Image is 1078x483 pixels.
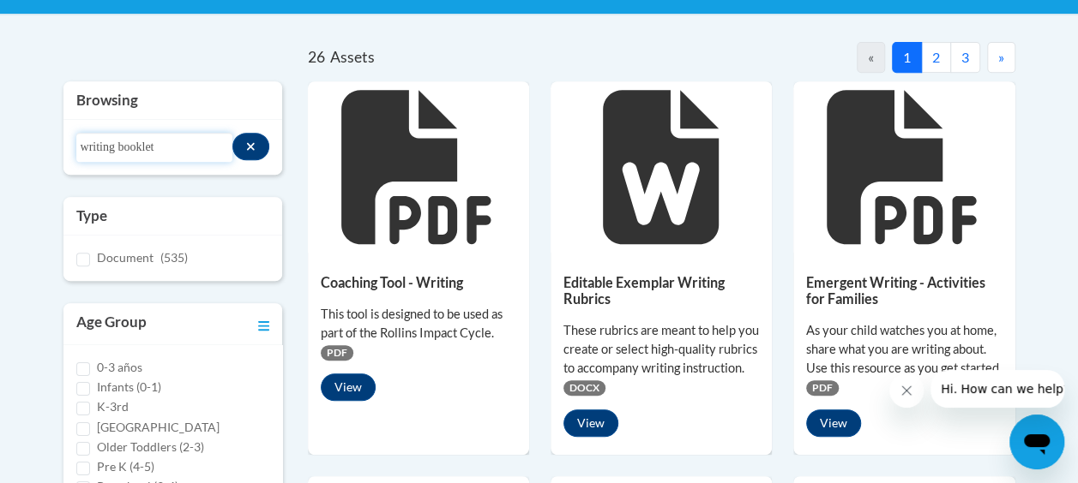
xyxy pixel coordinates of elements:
label: Older Toddlers (2-3) [97,438,204,456]
iframe: Message from company [930,370,1064,408]
button: View [806,409,861,437]
span: DOCX [563,380,605,396]
button: 1 [892,42,922,73]
div: This tool is designed to be used as part of the Rollins Impact Cycle. [321,305,516,343]
label: K-3rd [97,397,129,416]
button: 2 [921,42,951,73]
span: Hi. How can we help? [10,12,139,26]
div: These rubrics are meant to help you create or select high-quality rubrics to accompany writing in... [563,321,759,378]
a: Toggle collapse [258,312,269,336]
span: 26 [308,48,325,66]
label: Infants (0-1) [97,378,161,397]
button: Next [987,42,1015,73]
button: Search resources [232,133,269,160]
button: View [563,409,618,437]
h5: Coaching Tool - Writing [321,274,516,290]
h5: Editable Exemplar Writing Rubrics [563,274,759,307]
label: [GEOGRAPHIC_DATA] [97,418,220,437]
button: 3 [950,42,980,73]
div: As your child watches you at home, share what you are writing about. Use this resource as you get... [806,321,1002,378]
h3: Browsing [76,90,269,110]
h5: Emergent Writing - Activities for Families [806,274,1002,307]
span: » [998,49,1004,65]
span: Assets [330,48,375,66]
span: PDF [806,380,839,396]
button: View [321,373,376,401]
label: Pre K (4-5) [97,457,154,476]
span: PDF [321,345,353,361]
label: 0-3 años [97,358,142,377]
span: (535) [160,250,188,265]
h3: Age Group [76,312,147,336]
span: Document [97,250,154,265]
h3: Type [76,206,269,226]
iframe: Close message [889,373,924,408]
iframe: Button to launch messaging window [1009,414,1064,469]
nav: Pagination Navigation [661,42,1015,73]
input: Search resources [76,133,233,162]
